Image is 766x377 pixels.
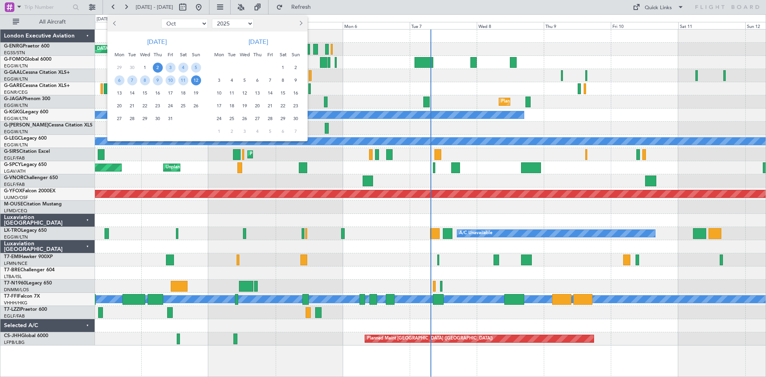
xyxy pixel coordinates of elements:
[138,99,151,112] div: 22-10-2025
[251,87,264,99] div: 13-11-2025
[191,88,201,98] span: 19
[225,112,238,125] div: 25-11-2025
[190,87,202,99] div: 19-10-2025
[291,63,301,73] span: 2
[153,101,163,111] span: 23
[264,48,276,61] div: Fri
[289,87,302,99] div: 16-11-2025
[126,74,138,87] div: 7-10-2025
[213,87,225,99] div: 10-11-2025
[140,63,150,73] span: 1
[113,87,126,99] div: 13-10-2025
[164,87,177,99] div: 17-10-2025
[278,88,288,98] span: 15
[296,17,305,30] button: Next month
[276,48,289,61] div: Sat
[126,87,138,99] div: 14-10-2025
[113,48,126,61] div: Mon
[178,88,188,98] span: 18
[227,101,237,111] span: 18
[127,75,137,85] span: 7
[151,87,164,99] div: 16-10-2025
[164,99,177,112] div: 24-10-2025
[177,87,190,99] div: 18-10-2025
[126,99,138,112] div: 21-10-2025
[238,48,251,61] div: Wed
[177,61,190,74] div: 4-10-2025
[213,99,225,112] div: 17-11-2025
[164,61,177,74] div: 3-10-2025
[291,88,301,98] span: 16
[153,114,163,124] span: 30
[225,74,238,87] div: 4-11-2025
[264,125,276,138] div: 5-12-2025
[126,48,138,61] div: Tue
[253,114,263,124] span: 27
[178,101,188,111] span: 25
[213,48,225,61] div: Mon
[240,114,250,124] span: 26
[227,126,237,136] span: 2
[265,114,275,124] span: 28
[289,74,302,87] div: 9-11-2025
[227,114,237,124] span: 25
[113,99,126,112] div: 20-10-2025
[289,61,302,74] div: 2-11-2025
[264,112,276,125] div: 28-11-2025
[153,88,163,98] span: 16
[238,87,251,99] div: 12-11-2025
[127,63,137,73] span: 30
[289,99,302,112] div: 23-11-2025
[238,112,251,125] div: 26-11-2025
[289,48,302,61] div: Sun
[251,99,264,112] div: 20-11-2025
[138,87,151,99] div: 15-10-2025
[225,99,238,112] div: 18-11-2025
[276,125,289,138] div: 6-12-2025
[138,61,151,74] div: 1-10-2025
[126,112,138,125] div: 28-10-2025
[265,75,275,85] span: 7
[213,125,225,138] div: 1-12-2025
[178,63,188,73] span: 4
[190,99,202,112] div: 26-10-2025
[278,101,288,111] span: 22
[126,61,138,74] div: 30-9-2025
[251,48,264,61] div: Thu
[225,48,238,61] div: Tue
[276,87,289,99] div: 15-11-2025
[151,112,164,125] div: 30-10-2025
[151,48,164,61] div: Thu
[265,101,275,111] span: 21
[140,114,150,124] span: 29
[238,125,251,138] div: 3-12-2025
[191,101,201,111] span: 26
[151,99,164,112] div: 23-10-2025
[278,114,288,124] span: 29
[153,63,163,73] span: 2
[265,88,275,98] span: 14
[238,99,251,112] div: 19-11-2025
[127,88,137,98] span: 14
[214,88,224,98] span: 10
[291,126,301,136] span: 7
[213,112,225,125] div: 24-11-2025
[240,126,250,136] span: 3
[113,112,126,125] div: 27-10-2025
[214,126,224,136] span: 1
[278,75,288,85] span: 8
[214,101,224,111] span: 17
[115,88,124,98] span: 13
[291,75,301,85] span: 9
[153,75,163,85] span: 9
[177,99,190,112] div: 25-10-2025
[161,19,208,28] select: Select month
[140,75,150,85] span: 8
[278,63,288,73] span: 1
[164,74,177,87] div: 10-10-2025
[278,126,288,136] span: 6
[111,17,119,30] button: Previous month
[253,126,263,136] span: 4
[115,101,124,111] span: 20
[213,74,225,87] div: 3-11-2025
